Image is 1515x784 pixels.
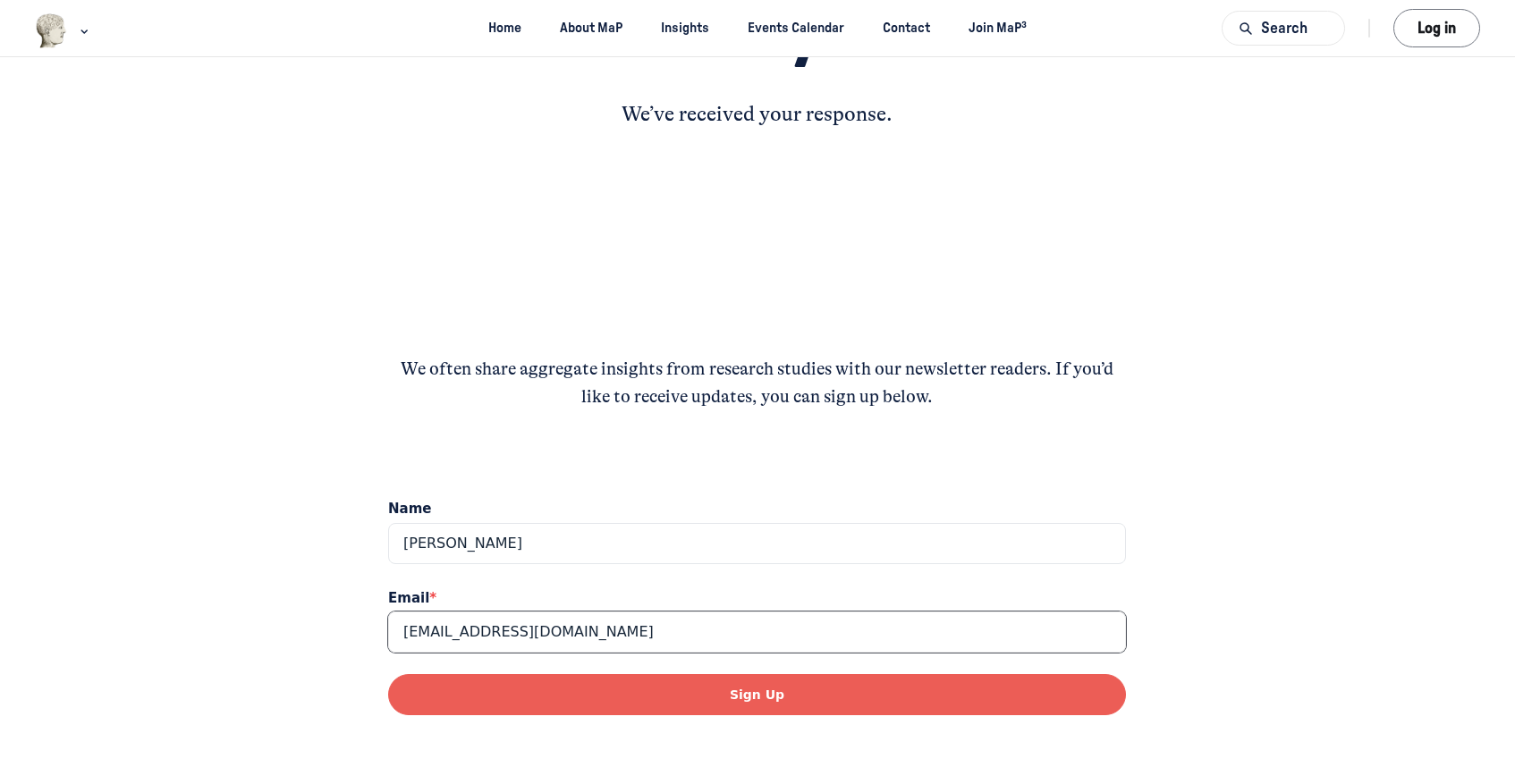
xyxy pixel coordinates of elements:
[2,41,740,82] input: Enter name
[1393,9,1480,47] button: Log in
[2,130,740,171] input: Enter email
[2,17,45,38] span: Name
[646,12,725,45] a: Insights
[953,12,1043,45] a: Join MaP³
[401,358,1117,407] span: We often share aggregate insights from research studies with our newsletter readers. If you’d lik...
[2,192,740,233] button: Sign Up
[35,13,68,48] img: Museums as Progress logo
[622,102,893,126] span: We’ve received your response.
[732,12,860,45] a: Events Calendar
[2,106,50,127] span: Email
[545,12,639,45] a: About MaP
[1222,11,1345,46] button: Search
[868,12,946,45] a: Contact
[472,12,537,45] a: Home
[35,12,93,50] button: Museums as Progress logo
